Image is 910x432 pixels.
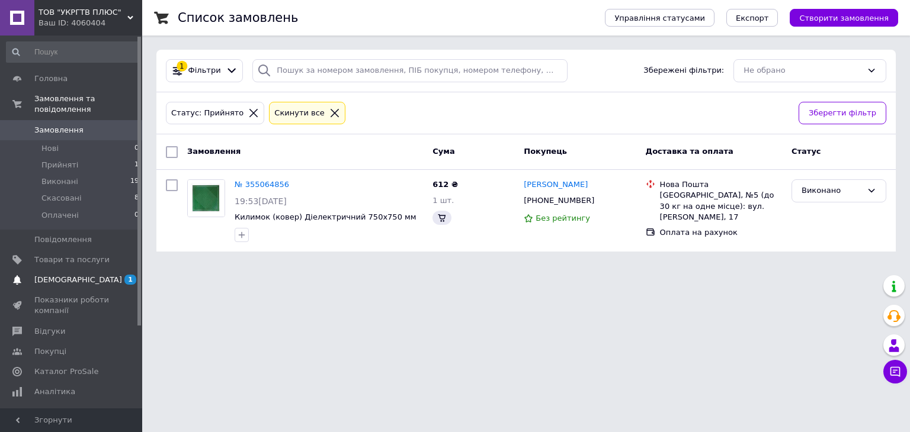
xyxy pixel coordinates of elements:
[34,94,142,115] span: Замовлення та повідомлення
[536,214,590,223] span: Без рейтингу
[41,176,78,187] span: Виконані
[790,9,898,27] button: Створити замовлення
[187,147,241,156] span: Замовлення
[524,179,588,191] a: [PERSON_NAME]
[272,107,327,120] div: Cкинути все
[646,147,733,156] span: Доставка та оплата
[34,366,98,377] span: Каталог ProSale
[169,107,246,120] div: Статус: Прийнято
[6,41,140,63] input: Пошук
[34,234,92,245] span: Повідомлення
[34,73,68,84] span: Головна
[432,147,454,156] span: Cума
[41,160,78,170] span: Прийняті
[34,407,110,428] span: Управління сайтом
[188,65,221,76] span: Фільтри
[34,275,122,285] span: [DEMOGRAPHIC_DATA]
[660,227,782,238] div: Оплата на рахунок
[34,125,84,136] span: Замовлення
[124,275,136,285] span: 1
[235,196,287,206] span: 19:53[DATE]
[778,13,898,22] a: Створити замовлення
[792,147,821,156] span: Статус
[736,14,769,22] span: Експорт
[799,102,886,125] button: Зберегти фільтр
[235,180,289,189] a: № 355064856
[134,210,139,221] span: 0
[41,143,59,154] span: Нові
[178,11,298,25] h1: Список замовлень
[41,210,79,221] span: Оплачені
[605,9,714,27] button: Управління статусами
[34,326,65,337] span: Відгуки
[726,9,778,27] button: Експорт
[39,7,127,18] span: ТОВ "УКРГТВ ПЛЮС"
[134,193,139,204] span: 8
[130,176,139,187] span: 19
[39,18,142,28] div: Ваш ID: 4060404
[252,59,568,82] input: Пошук за номером замовлення, ПІБ покупця, номером телефону, Email, номером накладної
[235,212,416,221] a: Килимок (ковер) Діелектричний 750х750 мм
[521,193,597,208] div: [PHONE_NUMBER]
[134,143,139,154] span: 0
[432,180,458,189] span: 612 ₴
[799,14,889,22] span: Створити замовлення
[660,179,782,190] div: Нова Пошта
[41,193,82,204] span: Скасовані
[34,386,75,397] span: Аналітика
[34,295,110,316] span: Показники роботи компанії
[432,196,454,205] span: 1 шт.
[660,190,782,223] div: [GEOGRAPHIC_DATA], №5 (до 30 кг на одне місце): вул. [PERSON_NAME], 17
[187,179,225,217] a: Фото товару
[802,185,862,197] div: Виконано
[643,65,724,76] span: Збережені фільтри:
[809,107,876,120] span: Зберегти фільтр
[134,160,139,170] span: 1
[177,61,187,72] div: 1
[188,180,225,217] img: Фото товару
[883,360,907,383] button: Чат з покупцем
[614,14,705,22] span: Управління статусами
[744,65,862,77] div: Не обрано
[34,254,110,265] span: Товари та послуги
[524,147,567,156] span: Покупець
[34,346,66,357] span: Покупці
